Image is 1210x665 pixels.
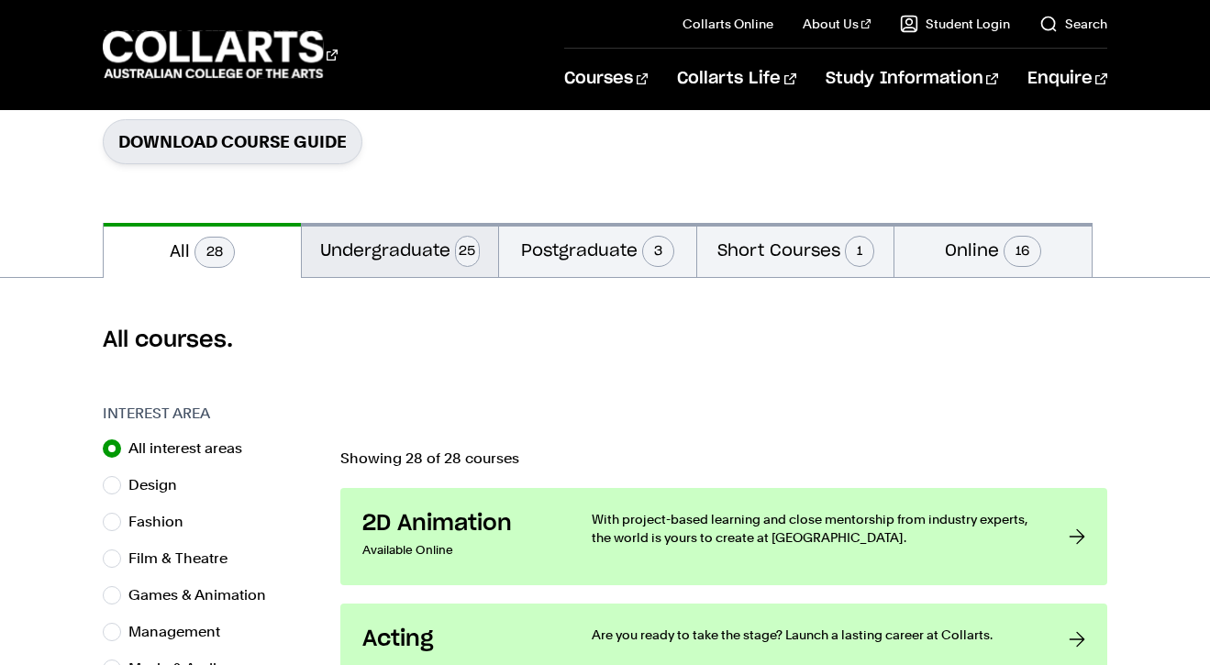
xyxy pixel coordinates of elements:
p: Showing 28 of 28 courses [340,451,1107,466]
label: Design [128,472,192,498]
label: Management [128,619,235,645]
p: Available Online [362,538,555,563]
button: Online16 [894,223,1092,277]
a: Search [1039,15,1107,33]
span: 16 [1004,236,1041,267]
h3: Interest Area [103,403,322,425]
a: Download Course Guide [103,119,362,164]
span: 28 [194,237,235,268]
a: Courses [564,49,648,109]
button: All28 [104,223,301,278]
span: 3 [642,236,674,267]
label: Games & Animation [128,582,281,608]
p: Are you ready to take the stage? Launch a lasting career at Collarts. [592,626,1032,644]
button: Postgraduate3 [499,223,696,277]
span: 25 [455,236,481,267]
button: Undergraduate25 [302,223,499,277]
a: Enquire [1027,49,1107,109]
label: Fashion [128,509,198,535]
a: Study Information [826,49,998,109]
p: With project-based learning and close mentorship from industry experts, the world is yours to cre... [592,510,1032,547]
button: Short Courses1 [697,223,894,277]
a: Student Login [900,15,1010,33]
div: Go to homepage [103,28,338,81]
label: All interest areas [128,436,257,461]
a: Collarts Life [677,49,795,109]
h3: 2D Animation [362,510,555,538]
a: Collarts Online [683,15,773,33]
span: 1 [845,236,874,267]
label: Film & Theatre [128,546,242,571]
h2: All courses. [103,326,1107,355]
a: 2D Animation Available Online With project-based learning and close mentorship from industry expe... [340,488,1107,585]
h3: Acting [362,626,555,653]
a: About Us [803,15,871,33]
